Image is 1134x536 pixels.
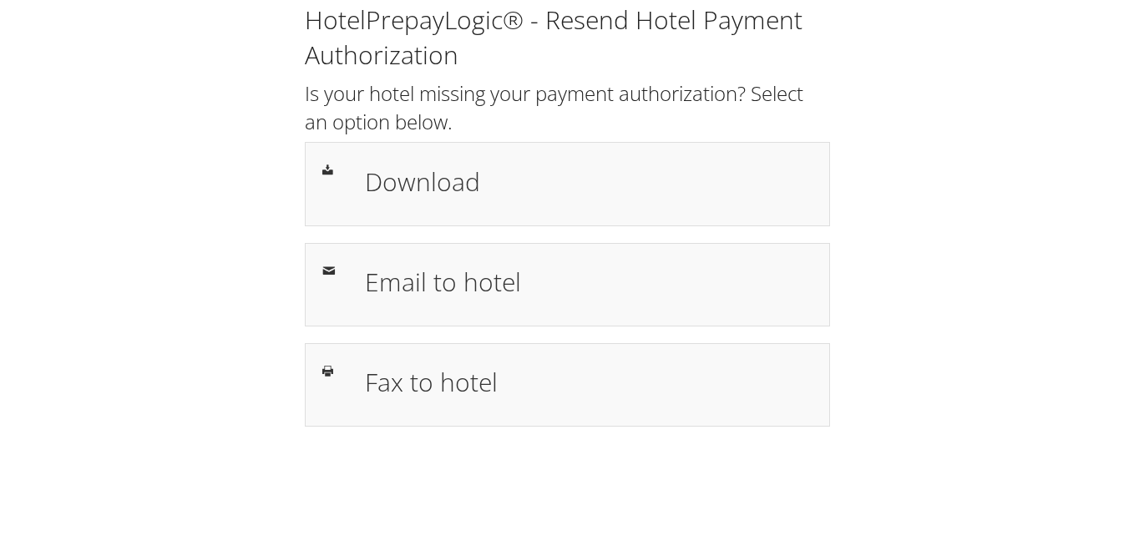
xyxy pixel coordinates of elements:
h1: Download [365,163,813,200]
h1: Fax to hotel [365,363,813,401]
h2: Is your hotel missing your payment authorization? Select an option below. [305,79,830,135]
h1: Email to hotel [365,263,813,301]
a: Download [305,142,830,225]
a: Fax to hotel [305,343,830,427]
a: Email to hotel [305,243,830,326]
h1: HotelPrepayLogic® - Resend Hotel Payment Authorization [305,3,830,73]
